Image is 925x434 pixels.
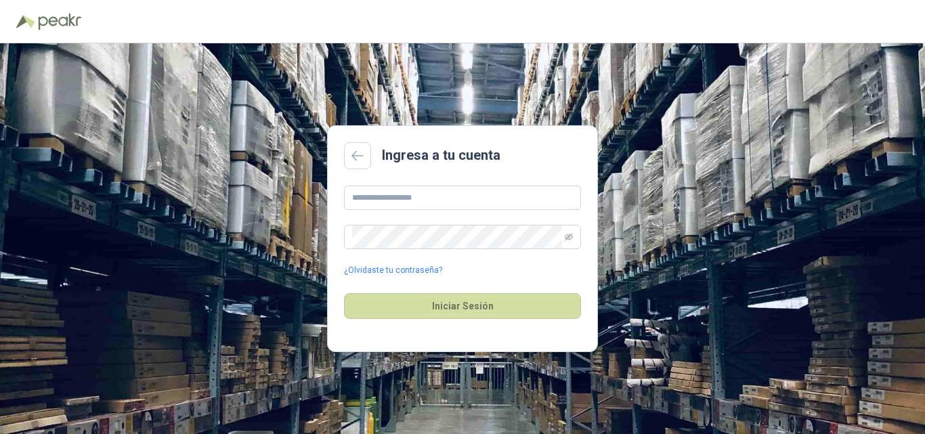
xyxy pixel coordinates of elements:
a: ¿Olvidaste tu contraseña? [344,264,442,277]
button: Iniciar Sesión [344,293,581,319]
span: eye-invisible [565,233,573,241]
img: Peakr [38,14,81,30]
img: Logo [16,15,35,28]
h2: Ingresa a tu cuenta [382,145,500,166]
